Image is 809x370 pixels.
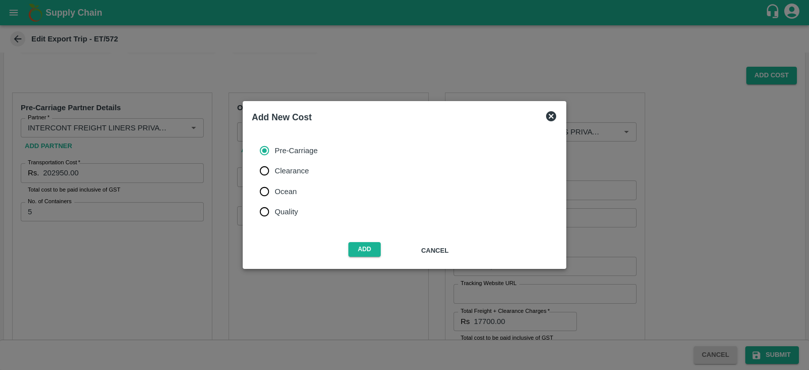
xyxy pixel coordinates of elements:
button: Cancel [413,242,457,260]
span: Clearance [275,165,309,176]
button: Add [348,242,381,257]
span: Pre-Carriage [275,145,318,156]
div: cost_type [260,141,326,222]
span: Ocean [275,186,297,197]
b: Add New Cost [252,112,312,122]
span: Quality [275,206,298,217]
